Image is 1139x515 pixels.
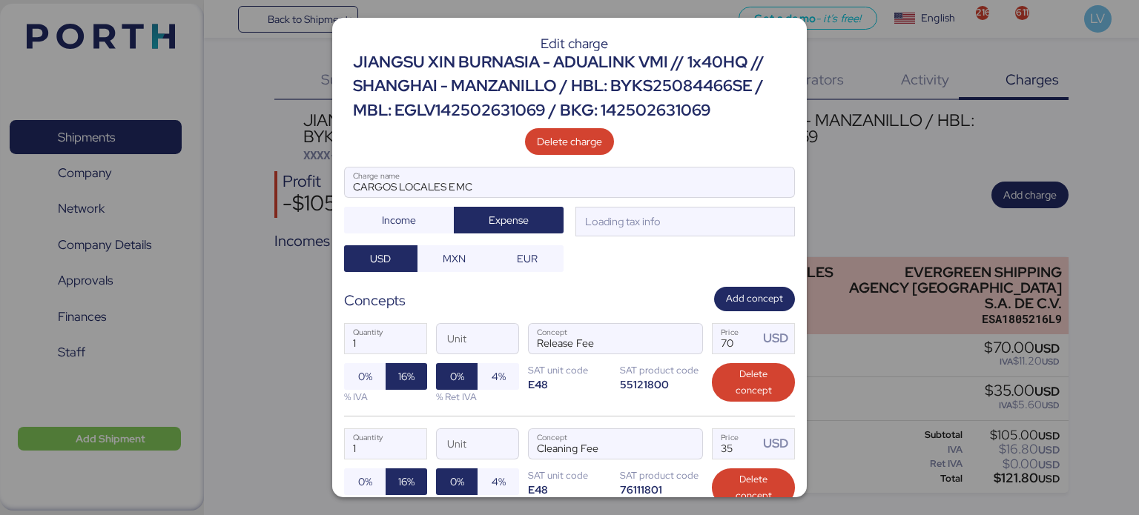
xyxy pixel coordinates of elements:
[713,324,759,353] input: Price
[620,377,703,391] div: 55121800
[620,363,703,377] div: SAT product code
[344,245,417,272] button: USD
[398,368,415,385] span: 16%
[436,468,478,495] button: 0%
[724,471,783,504] span: Delete concept
[763,434,794,453] div: USD
[344,468,386,495] button: 0%
[450,368,464,385] span: 0%
[713,429,759,459] input: Price
[620,482,703,496] div: 76111801
[671,432,702,463] button: ConceptConcept
[763,329,794,348] div: USD
[358,473,372,491] span: 0%
[358,368,372,385] span: 0%
[443,250,466,268] span: MXN
[490,245,564,272] button: EUR
[492,473,506,491] span: 4%
[398,473,415,491] span: 16%
[620,468,703,482] div: SAT product code
[724,366,783,399] span: Delete concept
[344,290,406,311] div: Concepts
[582,213,661,230] div: Loading tax info
[528,363,611,377] div: SAT unit code
[478,363,519,390] button: 4%
[370,250,391,268] span: USD
[528,482,611,496] div: E48
[344,363,386,390] button: 0%
[353,50,795,122] div: JIANGSU XIN BURNASIA - ADUALINK VMI // 1x40HQ // SHANGHAI - MANZANILLO / HBL: BYKS25084466SE / MB...
[386,468,427,495] button: 16%
[382,211,416,229] span: Income
[489,211,529,229] span: Expense
[344,495,427,509] div: % IVA
[478,468,519,495] button: 4%
[525,128,614,155] button: Delete charge
[529,324,667,353] input: Concept
[517,250,538,268] span: EUR
[344,390,427,404] div: % IVA
[492,368,506,385] span: 4%
[345,167,794,197] input: Charge name
[436,363,478,390] button: 0%
[344,207,454,233] button: Income
[450,473,464,491] span: 0%
[712,468,795,507] button: Delete concept
[436,390,519,404] div: % Ret IVA
[726,290,783,307] span: Add concept
[529,429,667,459] input: Concept
[528,377,611,391] div: E48
[345,324,426,353] input: Quantity
[454,207,564,233] button: Expense
[353,37,795,50] div: Edit charge
[436,495,519,509] div: % Ret IVA
[386,363,427,390] button: 16%
[417,245,491,272] button: MXN
[437,429,518,459] input: Unit
[671,327,702,358] button: ConceptConcept
[712,363,795,402] button: Delete concept
[437,324,518,353] input: Unit
[345,429,426,459] input: Quantity
[528,468,611,482] div: SAT unit code
[714,287,795,311] button: Add concept
[537,133,602,150] span: Delete charge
